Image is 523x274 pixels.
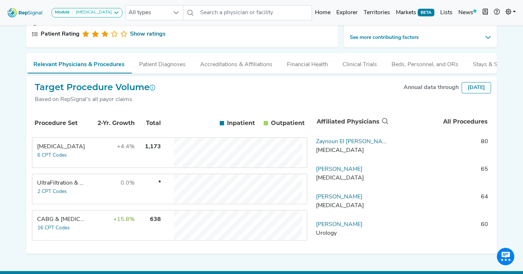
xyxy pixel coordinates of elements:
[37,224,70,232] button: 16 CPT Codes
[313,110,390,134] th: Affiliated Physicians
[437,5,455,20] a: Lists
[333,5,361,20] a: Explorer
[384,53,466,73] button: Beds, Personnel, and ORs
[35,95,155,104] div: Based on RepSignal's all payor claims.
[466,53,523,73] button: Stays & Services
[35,82,155,93] h2: Target Procedure Volume
[316,222,362,227] a: [PERSON_NAME]
[197,5,312,20] input: Search a physician or facility
[130,30,166,39] a: Show ratings
[404,83,459,92] div: Annual data through
[37,188,67,196] button: 2 CPT Codes
[137,111,162,136] th: Total
[462,82,491,93] div: [DATE]
[393,5,437,20] a: MarketsBETA
[455,5,479,20] a: News
[390,110,491,134] th: All Procedures
[350,34,482,41] span: See more contributing factors
[26,53,132,73] button: Relevant Physicians & Procedures
[52,8,122,17] button: Module[MEDICAL_DATA]
[126,5,169,20] span: All types
[389,165,491,187] td: 65
[121,180,135,186] span: 0.0%
[389,137,491,159] td: 80
[89,111,136,136] th: 2-Yr. Growth
[37,179,87,188] div: UltraFiltration & Monitoring
[150,217,161,222] span: 638
[132,53,193,73] button: Patient Diagnoses
[316,201,386,210] div: Thoracic Surgery
[418,9,434,16] span: BETA
[41,30,80,39] div: Patient Rating
[117,144,135,150] span: +4.4%
[113,217,135,222] span: +15.8%
[73,10,112,16] div: [MEDICAL_DATA]
[389,193,491,214] td: 64
[316,229,386,238] div: Urology
[479,5,491,20] button: Intel Book
[37,215,87,224] div: CABG & Mitral Valve Repair
[335,53,384,73] button: Clinical Trials
[37,151,67,160] button: 6 CPT Codes
[55,10,70,15] strong: Module
[33,111,88,136] th: Procedure Set
[280,53,335,73] button: Financial Health
[312,5,333,20] a: Home
[316,146,386,155] div: Thoracic Surgery
[271,119,305,128] span: Outpatient
[316,166,362,172] a: [PERSON_NAME]
[193,53,280,73] button: Accreditations & Affiliations
[227,119,255,128] span: Inpatient
[316,194,362,200] a: [PERSON_NAME]
[389,220,491,242] td: 60
[361,5,393,20] a: Territories
[316,139,392,145] a: Zaynoun El [PERSON_NAME]
[37,142,87,151] div: Diuretics
[316,174,386,182] div: Thoracic Surgery
[145,144,161,150] span: 1,173
[350,34,491,41] button: See more contributing factors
